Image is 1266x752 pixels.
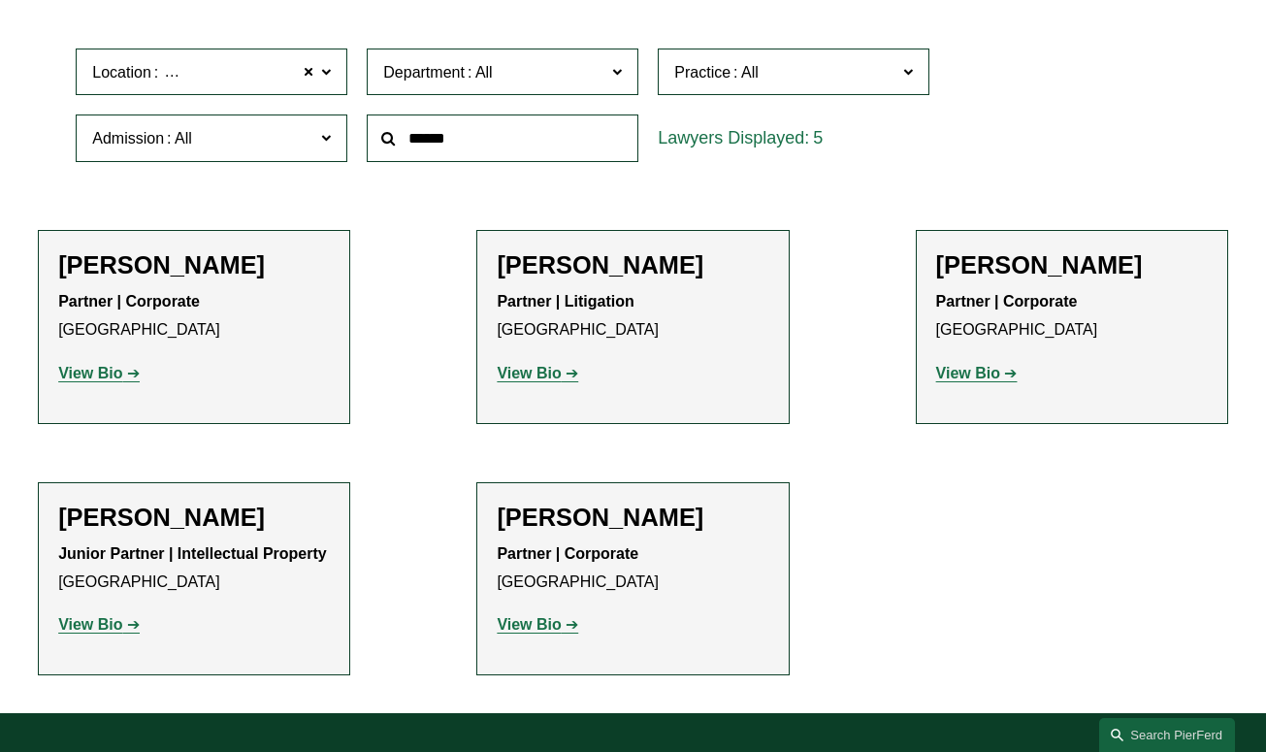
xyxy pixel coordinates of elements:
[58,503,330,533] h2: [PERSON_NAME]
[497,288,768,344] p: [GEOGRAPHIC_DATA]
[497,293,633,310] strong: Partner | Litigation
[161,60,323,85] span: [GEOGRAPHIC_DATA]
[58,616,122,633] strong: View Bio
[58,616,140,633] a: View Bio
[497,545,638,562] strong: Partner | Corporate
[936,293,1078,310] strong: Partner | Corporate
[674,64,730,81] span: Practice
[58,545,327,562] strong: Junior Partner | Intellectual Property
[497,365,561,381] strong: View Bio
[58,250,330,280] h2: [PERSON_NAME]
[497,365,578,381] a: View Bio
[497,616,578,633] a: View Bio
[383,64,465,81] span: Department
[936,365,1018,381] a: View Bio
[936,250,1208,280] h2: [PERSON_NAME]
[58,365,140,381] a: View Bio
[497,540,768,597] p: [GEOGRAPHIC_DATA]
[58,293,200,310] strong: Partner | Corporate
[92,64,151,81] span: Location
[497,503,768,533] h2: [PERSON_NAME]
[58,288,330,344] p: [GEOGRAPHIC_DATA]
[58,365,122,381] strong: View Bio
[1099,718,1235,752] a: Search this site
[58,540,330,597] p: [GEOGRAPHIC_DATA]
[497,616,561,633] strong: View Bio
[936,288,1208,344] p: [GEOGRAPHIC_DATA]
[813,128,823,147] span: 5
[497,250,768,280] h2: [PERSON_NAME]
[92,130,164,147] span: Admission
[936,365,1000,381] strong: View Bio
